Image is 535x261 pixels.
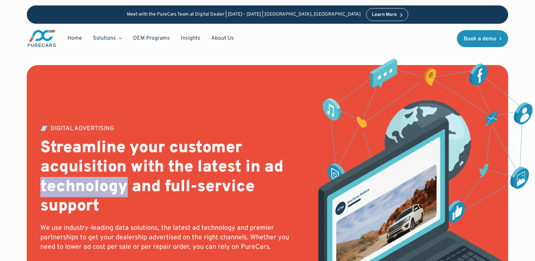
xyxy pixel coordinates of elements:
[206,32,239,45] a: About Us
[127,12,361,18] p: Meet with the PureCars Team at Digital Dealer | [DATE] - [DATE] | [GEOGRAPHIC_DATA], [GEOGRAPHIC_...
[40,139,299,217] h2: Streamline your customer acquisition with the latest in ad technology and full-service support
[62,32,87,45] a: Home
[457,30,509,47] a: Book a demo
[27,29,57,48] a: main
[372,13,397,17] div: Learn More
[40,223,299,252] p: We use industry-leading data solutions, the latest ad technology and premier partnerships to get ...
[93,35,116,42] div: Solutions
[127,32,175,45] a: OEM Programs
[175,32,206,45] a: Insights
[87,32,127,45] div: Solutions
[27,29,57,48] img: purecars logo
[464,36,496,42] div: Book a demo
[366,8,408,21] a: Learn More
[51,126,114,132] div: DIGITAL ADVERTISING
